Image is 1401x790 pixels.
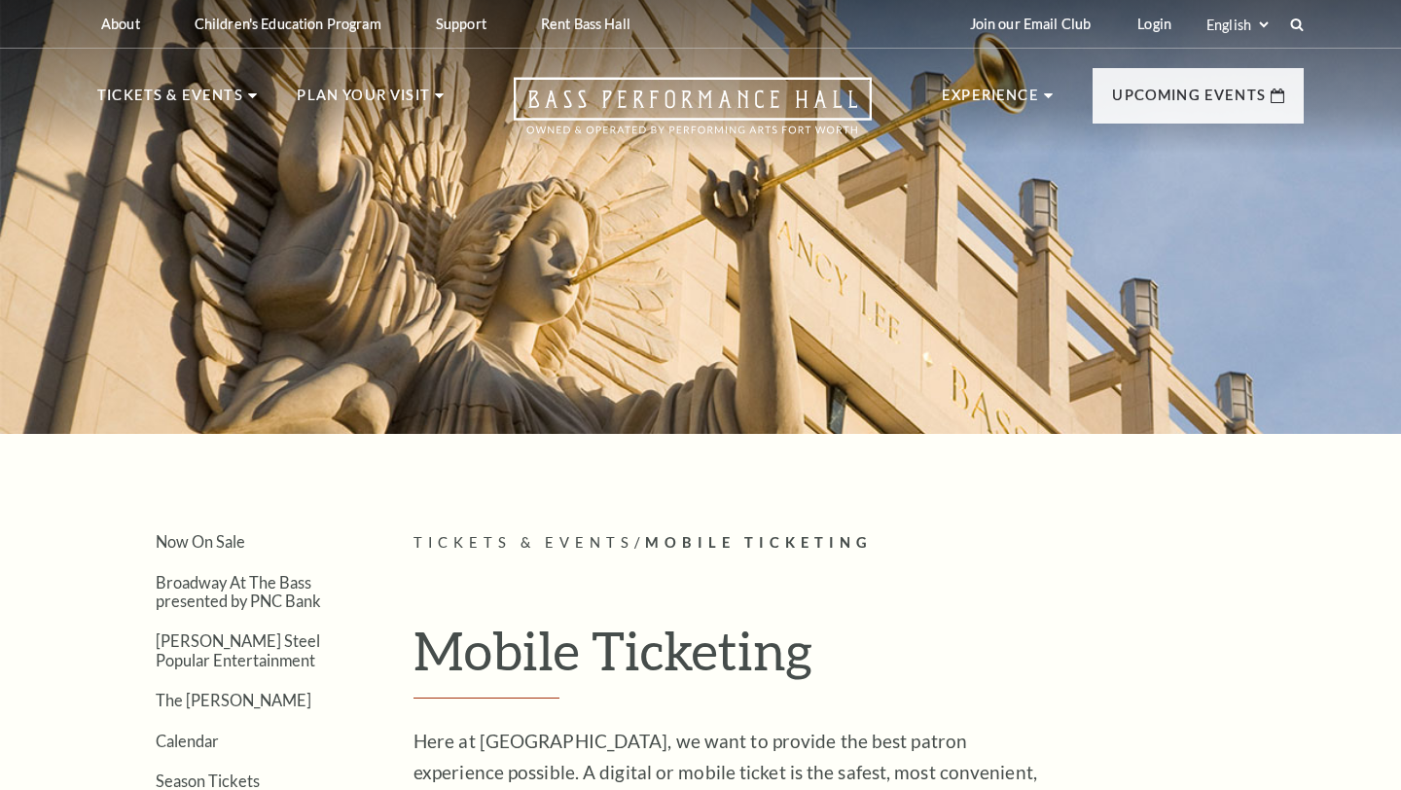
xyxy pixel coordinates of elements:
p: Children's Education Program [195,16,381,32]
a: Broadway At The Bass presented by PNC Bank [156,573,321,610]
a: Calendar [156,732,219,750]
p: Support [436,16,486,32]
p: / [413,531,1304,556]
p: About [101,16,140,32]
p: Experience [942,84,1039,119]
p: Upcoming Events [1112,84,1266,119]
a: Now On Sale [156,532,245,551]
span: Tickets & Events [413,534,634,551]
select: Select: [1203,16,1272,34]
p: Plan Your Visit [297,84,430,119]
span: Mobile Ticketing [645,534,873,551]
p: Tickets & Events [97,84,243,119]
a: [PERSON_NAME] Steel Popular Entertainment [156,631,320,668]
p: Rent Bass Hall [541,16,630,32]
h1: Mobile Ticketing [413,619,1304,699]
a: The [PERSON_NAME] [156,691,311,709]
a: Season Tickets [156,772,260,790]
